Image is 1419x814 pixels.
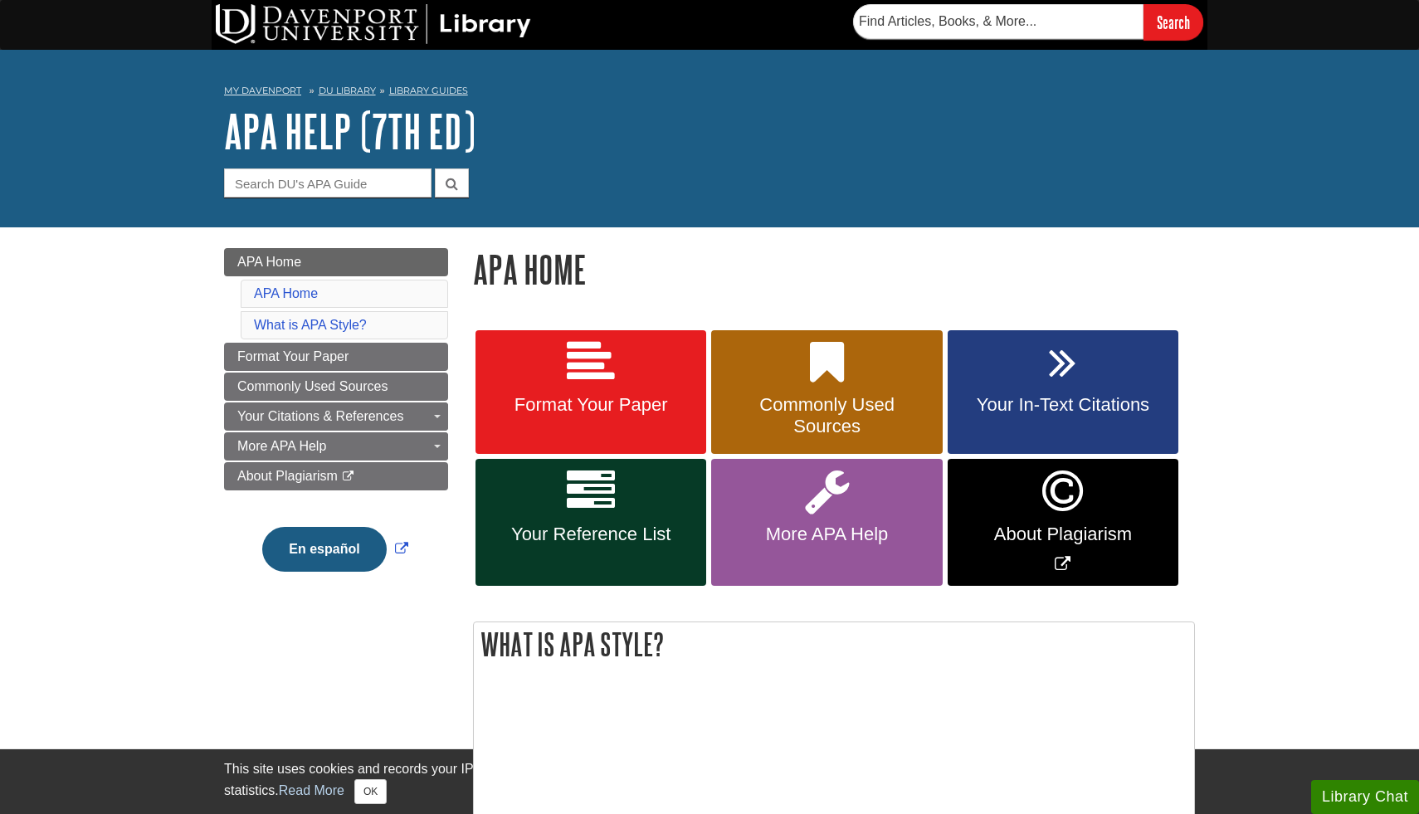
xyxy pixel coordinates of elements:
span: About Plagiarism [237,469,338,483]
a: Commonly Used Sources [711,330,942,455]
a: My Davenport [224,84,301,98]
a: Read More [279,783,344,797]
a: DU Library [319,85,376,96]
a: Link opens in new window [948,459,1178,586]
a: APA Home [224,248,448,276]
span: Your In-Text Citations [960,394,1166,416]
button: Library Chat [1311,780,1419,814]
a: APA Home [254,286,318,300]
span: Commonly Used Sources [237,379,388,393]
span: Format Your Paper [488,394,694,416]
a: Commonly Used Sources [224,373,448,401]
a: What is APA Style? [254,318,367,332]
a: More APA Help [711,459,942,586]
nav: breadcrumb [224,80,1195,106]
span: More APA Help [237,439,326,453]
span: APA Home [237,255,301,269]
input: Find Articles, Books, & More... [853,4,1143,39]
input: Search [1143,4,1203,40]
button: Close [354,779,387,804]
span: Format Your Paper [237,349,349,363]
a: Your Citations & References [224,402,448,431]
a: APA Help (7th Ed) [224,105,475,157]
div: This site uses cookies and records your IP address for usage statistics. Additionally, we use Goo... [224,759,1195,804]
a: Format Your Paper [475,330,706,455]
a: Library Guides [389,85,468,96]
a: About Plagiarism [224,462,448,490]
span: Your Reference List [488,524,694,545]
span: Commonly Used Sources [724,394,929,437]
a: Your Reference List [475,459,706,586]
a: Format Your Paper [224,343,448,371]
div: Guide Page Menu [224,248,448,600]
span: About Plagiarism [960,524,1166,545]
i: This link opens in a new window [341,471,355,482]
a: Your In-Text Citations [948,330,1178,455]
form: Searches DU Library's articles, books, and more [853,4,1203,40]
span: Your Citations & References [237,409,403,423]
h1: APA Home [473,248,1195,290]
a: More APA Help [224,432,448,461]
button: En español [262,527,386,572]
a: Link opens in new window [258,542,412,556]
h2: What is APA Style? [474,622,1194,666]
img: DU Library [216,4,531,44]
input: Search DU's APA Guide [224,168,432,197]
span: More APA Help [724,524,929,545]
